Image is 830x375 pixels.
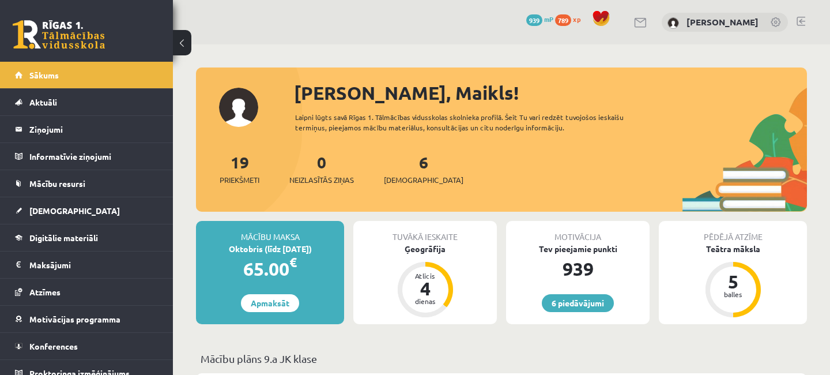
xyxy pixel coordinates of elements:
[506,221,650,243] div: Motivācija
[716,272,750,291] div: 5
[29,232,98,243] span: Digitālie materiāli
[29,116,159,142] legend: Ziņojumi
[15,89,159,115] a: Aktuāli
[13,20,105,49] a: Rīgas 1. Tālmācības vidusskola
[294,79,807,107] div: [PERSON_NAME], Maikls!
[196,255,344,283] div: 65.00
[555,14,571,26] span: 789
[220,152,259,186] a: 19Priekšmeti
[196,243,344,255] div: Oktobris (līdz [DATE])
[29,252,159,278] legend: Maksājumi
[526,14,542,26] span: 939
[196,221,344,243] div: Mācību maksa
[295,112,662,133] div: Laipni lūgts savā Rīgas 1. Tālmācības vidusskolas skolnieka profilā. Šeit Tu vari redzēt tuvojošo...
[29,314,120,324] span: Motivācijas programma
[408,298,443,305] div: dienas
[289,254,297,271] span: €
[15,170,159,197] a: Mācību resursi
[289,174,354,186] span: Neizlasītās ziņas
[29,97,57,107] span: Aktuāli
[506,255,650,283] div: 939
[15,143,159,170] a: Informatīvie ziņojumi
[573,14,580,24] span: xp
[408,272,443,279] div: Atlicis
[15,197,159,224] a: [DEMOGRAPHIC_DATA]
[15,333,159,359] a: Konferences
[353,243,497,255] div: Ģeogrāfija
[408,279,443,298] div: 4
[29,178,85,189] span: Mācību resursi
[15,306,159,332] a: Motivācijas programma
[15,252,159,278] a: Maksājumi
[686,16,759,28] a: [PERSON_NAME]
[201,351,802,366] p: Mācību plāns 9.a JK klase
[544,14,553,24] span: mP
[716,291,750,298] div: balles
[659,243,807,255] div: Teātra māksla
[659,221,807,243] div: Pēdējā atzīme
[220,174,259,186] span: Priekšmeti
[667,17,679,29] img: Maikls Juganovs
[353,243,497,319] a: Ģeogrāfija Atlicis 4 dienas
[241,294,299,312] a: Apmaksāt
[15,224,159,251] a: Digitālie materiāli
[29,70,59,80] span: Sākums
[29,205,120,216] span: [DEMOGRAPHIC_DATA]
[15,62,159,88] a: Sākums
[659,243,807,319] a: Teātra māksla 5 balles
[15,116,159,142] a: Ziņojumi
[29,287,61,297] span: Atzīmes
[384,152,463,186] a: 6[DEMOGRAPHIC_DATA]
[15,279,159,305] a: Atzīmes
[29,341,78,351] span: Konferences
[542,294,614,312] a: 6 piedāvājumi
[526,14,553,24] a: 939 mP
[353,221,497,243] div: Tuvākā ieskaite
[29,143,159,170] legend: Informatīvie ziņojumi
[506,243,650,255] div: Tev pieejamie punkti
[289,152,354,186] a: 0Neizlasītās ziņas
[555,14,586,24] a: 789 xp
[384,174,463,186] span: [DEMOGRAPHIC_DATA]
